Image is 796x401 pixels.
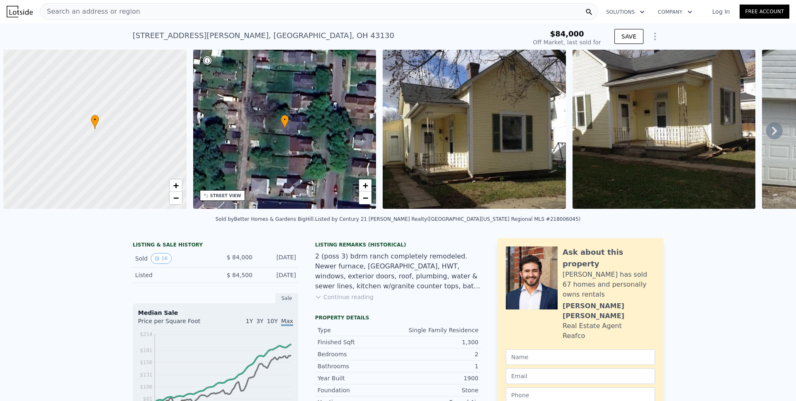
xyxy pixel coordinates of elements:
div: Bathrooms [318,362,398,370]
div: Reafco [563,331,585,341]
div: [DATE] [259,271,296,279]
div: Single Family Residence [398,326,478,334]
div: [STREET_ADDRESS][PERSON_NAME] , [GEOGRAPHIC_DATA] , OH 43130 [133,30,394,41]
span: $84,000 [550,29,584,38]
img: Sale: 141288092 Parcel: 118424932 [573,50,756,209]
div: Type [318,326,398,334]
tspan: $181 [140,348,153,353]
div: Listing Remarks (Historical) [315,242,481,248]
tspan: $131 [140,372,153,378]
button: Continue reading [315,293,374,301]
div: Stone [398,386,478,394]
tspan: $156 [140,360,153,365]
div: • [91,115,99,129]
div: Sold [135,253,209,264]
div: Sold by Better Homes & Gardens BigHill . [216,216,315,222]
div: 1 [398,362,478,370]
span: 1Y [246,318,253,324]
div: [DATE] [259,253,296,264]
img: Lotside [7,6,33,17]
div: LISTING & SALE HISTORY [133,242,298,250]
div: Bedrooms [318,350,398,358]
span: Max [281,318,293,326]
tspan: $106 [140,384,153,390]
a: Zoom in [359,179,371,192]
input: Name [506,349,655,365]
a: Free Account [740,5,789,19]
div: Property details [315,314,481,321]
span: 3Y [256,318,263,324]
button: SAVE [614,29,643,44]
button: Company [651,5,699,19]
span: $ 84,500 [227,272,252,278]
div: Median Sale [138,309,293,317]
div: 1900 [398,374,478,382]
span: + [363,180,368,191]
a: Zoom out [359,192,371,204]
div: Listed by Century 21 [PERSON_NAME] Realty ([GEOGRAPHIC_DATA][US_STATE] Regional MLS #218006045) [315,216,580,222]
button: Solutions [599,5,651,19]
div: Ask about this property [563,246,655,270]
div: Foundation [318,386,398,394]
div: Off Market, last sold for [533,38,601,46]
a: Zoom in [170,179,182,192]
div: 2 [398,350,478,358]
div: Finished Sqft [318,338,398,346]
img: Sale: 141288092 Parcel: 118424932 [383,50,566,209]
div: [PERSON_NAME] has sold 67 homes and personally owns rentals [563,270,655,300]
div: STREET VIEW [210,193,241,199]
div: 2 (poss 3) bdrm ranch completely remodeled. Newer furnace, [GEOGRAPHIC_DATA], HWT, windows, exter... [315,251,481,291]
span: − [363,193,368,203]
div: 1,300 [398,338,478,346]
span: • [281,116,289,123]
div: • [281,115,289,129]
div: Year Built [318,374,398,382]
span: − [173,193,178,203]
span: • [91,116,99,123]
div: Real Estate Agent [563,321,622,331]
input: Email [506,368,655,384]
span: 10Y [267,318,278,324]
button: View historical data [151,253,171,264]
div: [PERSON_NAME] [PERSON_NAME] [563,301,655,321]
span: + [173,180,178,191]
div: Sale [275,293,298,304]
span: Search an address or region [40,7,140,17]
a: Log In [702,7,740,16]
button: Show Options [647,28,663,45]
div: Listed [135,271,209,279]
tspan: $214 [140,331,153,337]
div: Price per Square Foot [138,317,216,330]
a: Zoom out [170,192,182,204]
span: $ 84,000 [227,254,252,261]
